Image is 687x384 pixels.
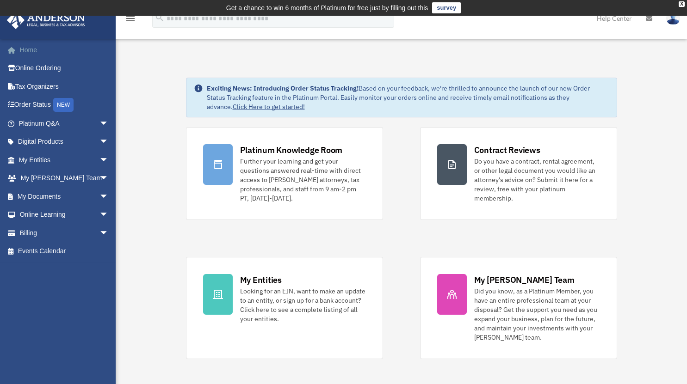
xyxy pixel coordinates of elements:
[207,84,609,111] div: Based on your feedback, we're thrilled to announce the launch of our new Order Status Tracking fe...
[6,77,123,96] a: Tax Organizers
[99,224,118,243] span: arrow_drop_down
[474,286,600,342] div: Did you know, as a Platinum Member, you have an entire professional team at your disposal? Get th...
[474,157,600,203] div: Do you have a contract, rental agreement, or other legal document you would like an attorney's ad...
[432,2,461,13] a: survey
[226,2,428,13] div: Get a chance to win 6 months of Platinum for free just by filling out this
[666,12,680,25] img: User Pic
[6,206,123,224] a: Online Learningarrow_drop_down
[125,16,136,24] a: menu
[99,133,118,152] span: arrow_drop_down
[53,98,74,112] div: NEW
[99,114,118,133] span: arrow_drop_down
[240,274,282,286] div: My Entities
[679,1,685,7] div: close
[6,96,123,115] a: Order StatusNEW
[474,274,575,286] div: My [PERSON_NAME] Team
[186,127,383,220] a: Platinum Knowledge Room Further your learning and get your questions answered real-time with dire...
[6,151,123,169] a: My Entitiesarrow_drop_down
[6,242,123,261] a: Events Calendar
[99,151,118,170] span: arrow_drop_down
[474,144,540,156] div: Contract Reviews
[6,133,123,151] a: Digital Productsarrow_drop_down
[186,257,383,359] a: My Entities Looking for an EIN, want to make an update to an entity, or sign up for a bank accoun...
[420,257,617,359] a: My [PERSON_NAME] Team Did you know, as a Platinum Member, you have an entire professional team at...
[6,41,123,59] a: Home
[6,224,123,242] a: Billingarrow_drop_down
[6,114,123,133] a: Platinum Q&Aarrow_drop_down
[99,206,118,225] span: arrow_drop_down
[240,157,366,203] div: Further your learning and get your questions answered real-time with direct access to [PERSON_NAM...
[6,59,123,78] a: Online Ordering
[207,84,359,92] strong: Exciting News: Introducing Order Status Tracking!
[240,286,366,323] div: Looking for an EIN, want to make an update to an entity, or sign up for a bank account? Click her...
[4,11,88,29] img: Anderson Advisors Platinum Portal
[420,127,617,220] a: Contract Reviews Do you have a contract, rental agreement, or other legal document you would like...
[240,144,343,156] div: Platinum Knowledge Room
[99,187,118,206] span: arrow_drop_down
[6,187,123,206] a: My Documentsarrow_drop_down
[99,169,118,188] span: arrow_drop_down
[155,12,165,23] i: search
[6,169,123,188] a: My [PERSON_NAME] Teamarrow_drop_down
[125,13,136,24] i: menu
[233,103,305,111] a: Click Here to get started!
